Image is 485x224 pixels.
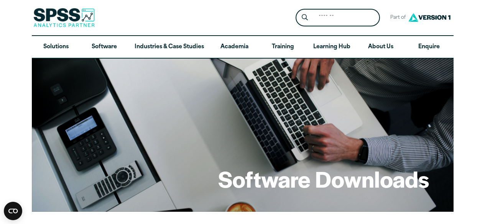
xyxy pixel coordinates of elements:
a: Software [80,36,128,58]
svg: Search magnifying glass icon [302,14,308,21]
a: About Us [357,36,405,58]
button: Search magnifying glass icon [298,11,312,25]
a: Academia [210,36,258,58]
span: Part of [386,12,406,23]
nav: Desktop version of site main menu [32,36,454,58]
a: Enquire [405,36,453,58]
a: Training [258,36,307,58]
a: Learning Hub [307,36,357,58]
form: Site Header Search Form [296,9,380,27]
button: Open CMP widget [4,202,22,220]
a: Industries & Case Studies [128,36,210,58]
h1: Software Downloads [218,164,429,194]
img: SPSS Analytics Partner [33,8,95,27]
img: Version1 Logo [406,10,452,25]
a: Solutions [32,36,80,58]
